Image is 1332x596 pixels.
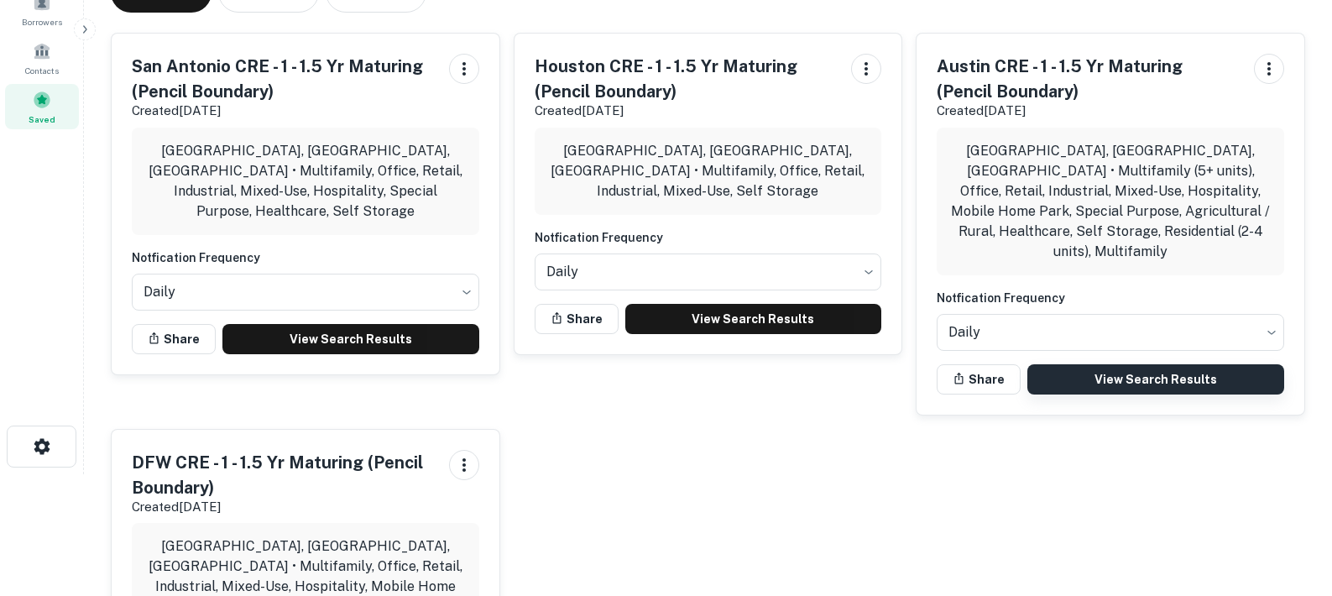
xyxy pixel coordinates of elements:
[1027,364,1284,395] a: View Search Results
[950,141,1271,262] p: [GEOGRAPHIC_DATA], [GEOGRAPHIC_DATA], [GEOGRAPHIC_DATA] • Multifamily (5+ units), Office, Retail,...
[535,228,882,247] h6: Notfication Frequency
[25,64,59,77] span: Contacts
[937,101,1241,121] p: Created [DATE]
[132,248,479,267] h6: Notfication Frequency
[535,248,882,295] div: Without label
[548,141,869,201] p: [GEOGRAPHIC_DATA], [GEOGRAPHIC_DATA], [GEOGRAPHIC_DATA] • Multifamily, Office, Retail, Industrial...
[937,54,1241,104] h5: Austin CRE - 1 - 1.5 Yr Maturing (Pencil Boundary)
[145,141,466,222] p: [GEOGRAPHIC_DATA], [GEOGRAPHIC_DATA], [GEOGRAPHIC_DATA] • Multifamily, Office, Retail, Industrial...
[5,35,79,81] a: Contacts
[29,112,55,126] span: Saved
[937,289,1284,307] h6: Notfication Frequency
[937,309,1284,356] div: Without label
[1248,408,1332,489] iframe: Chat Widget
[132,497,436,517] p: Created [DATE]
[132,54,436,104] h5: San Antonio CRE - 1 - 1.5 Yr Maturing (Pencil Boundary)
[625,304,882,334] a: View Search Results
[535,54,838,104] h5: Houston CRE - 1 - 1.5 Yr Maturing (Pencil Boundary)
[132,269,479,316] div: Without label
[222,324,479,354] a: View Search Results
[5,84,79,129] a: Saved
[132,324,216,354] button: Share
[937,364,1021,395] button: Share
[132,450,436,500] h5: DFW CRE - 1 - 1.5 Yr Maturing (Pencil Boundary)
[535,304,619,334] button: Share
[22,15,62,29] span: Borrowers
[132,101,436,121] p: Created [DATE]
[535,101,838,121] p: Created [DATE]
